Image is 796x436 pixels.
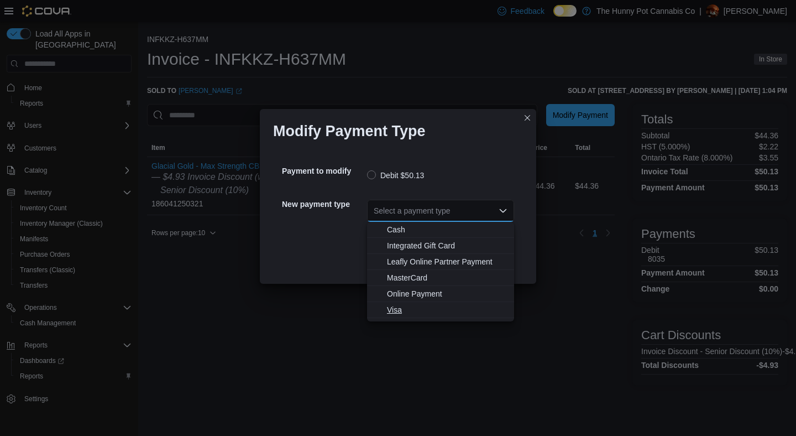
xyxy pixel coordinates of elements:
span: Visa [387,304,507,315]
button: Leafly Online Partner Payment [367,254,514,270]
h5: New payment type [282,193,365,215]
button: Cash [367,222,514,238]
button: Closes this modal window [521,111,534,124]
div: Choose from the following options [367,222,514,318]
button: Close list of options [499,206,507,215]
span: Online Payment [387,288,507,299]
h1: Modify Payment Type [273,122,426,140]
input: Accessible screen reader label [374,204,375,217]
button: Online Payment [367,286,514,302]
button: Visa [367,302,514,318]
span: MasterCard [387,272,507,283]
button: MasterCard [367,270,514,286]
label: Debit $50.13 [367,169,424,182]
h5: Payment to modify [282,160,365,182]
span: Cash [387,224,507,235]
button: Integrated Gift Card [367,238,514,254]
span: Integrated Gift Card [387,240,507,251]
span: Leafly Online Partner Payment [387,256,507,267]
